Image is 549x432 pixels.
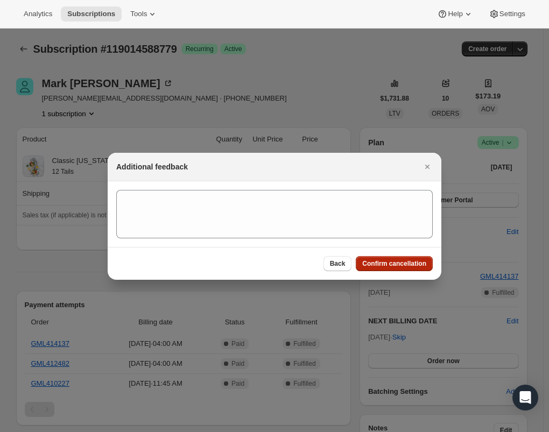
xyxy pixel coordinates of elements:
[323,256,352,271] button: Back
[482,6,532,22] button: Settings
[130,10,147,18] span: Tools
[362,259,426,268] span: Confirm cancellation
[24,10,52,18] span: Analytics
[499,10,525,18] span: Settings
[116,161,188,172] h2: Additional feedback
[448,10,462,18] span: Help
[420,159,435,174] button: Close
[67,10,115,18] span: Subscriptions
[61,6,122,22] button: Subscriptions
[330,259,346,268] span: Back
[356,256,433,271] button: Confirm cancellation
[512,385,538,410] div: Open Intercom Messenger
[124,6,164,22] button: Tools
[431,6,480,22] button: Help
[17,6,59,22] button: Analytics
